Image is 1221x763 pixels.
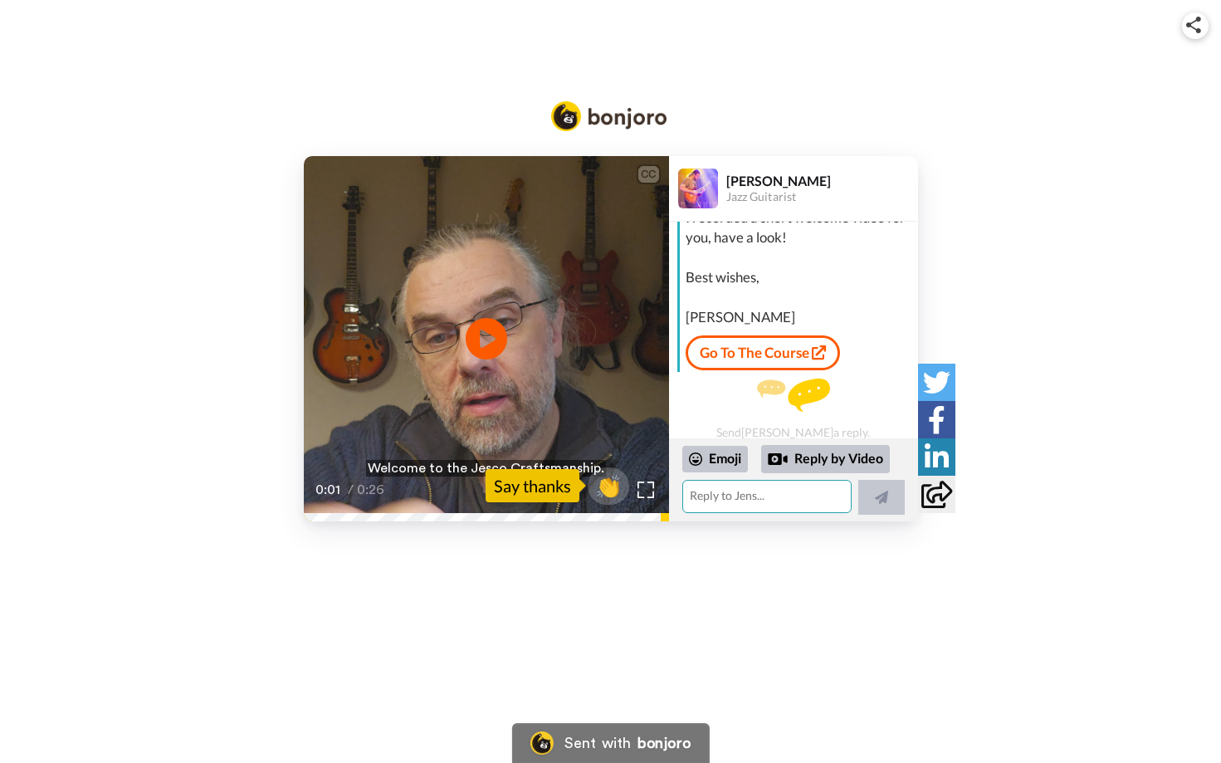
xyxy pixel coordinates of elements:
div: Send [PERSON_NAME] a reply. [669,379,918,439]
a: Go To The Course [686,335,840,370]
img: ic_share.svg [1186,17,1201,33]
div: Say thanks [486,469,579,502]
span: / [348,480,354,500]
div: Reply by Video [768,449,788,469]
span: 0:01 [315,480,344,500]
div: Jazz Guitarist [726,190,917,204]
img: Full screen [637,482,654,498]
span: 0:26 [357,480,386,500]
div: Emoji [682,446,748,472]
span: Welcome to the Jesco Craftsmanship. [366,460,606,477]
button: 👏 [588,467,629,505]
img: Profile Image [678,169,718,208]
div: Reply by Video [761,445,890,473]
img: message.svg [757,379,830,412]
img: Bonjoro Logo [551,101,667,131]
div: CC [638,166,659,183]
div: [PERSON_NAME] [726,173,917,188]
span: 👏 [588,472,629,499]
